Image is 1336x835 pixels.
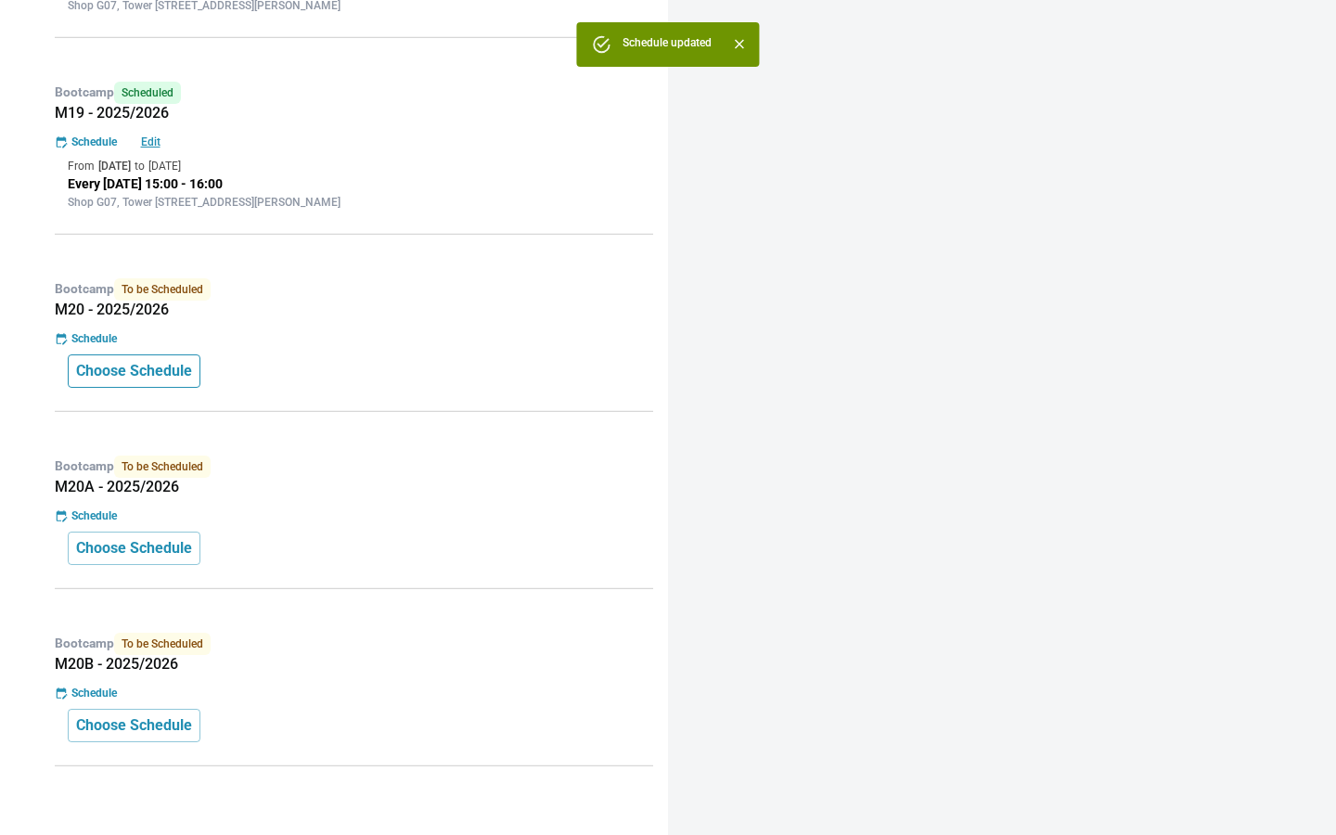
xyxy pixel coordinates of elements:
h5: M20A - 2025/2026 [55,478,653,496]
p: Bootcamp [55,82,653,104]
span: To be Scheduled [114,278,211,301]
span: To be Scheduled [114,456,211,478]
button: Edit [121,134,180,150]
p: Bootcamp [55,456,653,478]
p: Schedule [71,330,117,347]
p: From [68,158,95,174]
p: Shop G07, Tower [STREET_ADDRESS][PERSON_NAME] [68,194,640,211]
button: Choose Schedule [68,354,200,388]
span: To be Scheduled [114,633,211,655]
p: Choose Schedule [76,537,192,559]
p: [DATE] [148,158,181,174]
p: Schedule [71,685,117,701]
p: [DATE] [98,158,131,174]
p: Schedule [71,134,117,150]
p: Bootcamp [55,278,653,301]
h5: M20B - 2025/2026 [55,655,653,674]
p: Schedule [71,507,117,524]
h5: M20 - 2025/2026 [55,301,653,319]
h5: M19 - 2025/2026 [55,104,653,122]
p: to [135,158,145,174]
button: Close [726,32,751,57]
p: Choose Schedule [76,714,192,737]
p: Every [DATE] 15:00 - 16:00 [68,174,640,194]
p: Choose Schedule [76,360,192,382]
button: Choose Schedule [68,709,200,742]
span: Scheduled [114,82,181,104]
div: Schedule updated [623,28,712,61]
p: Bootcamp [55,633,653,655]
button: Choose Schedule [68,532,200,565]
